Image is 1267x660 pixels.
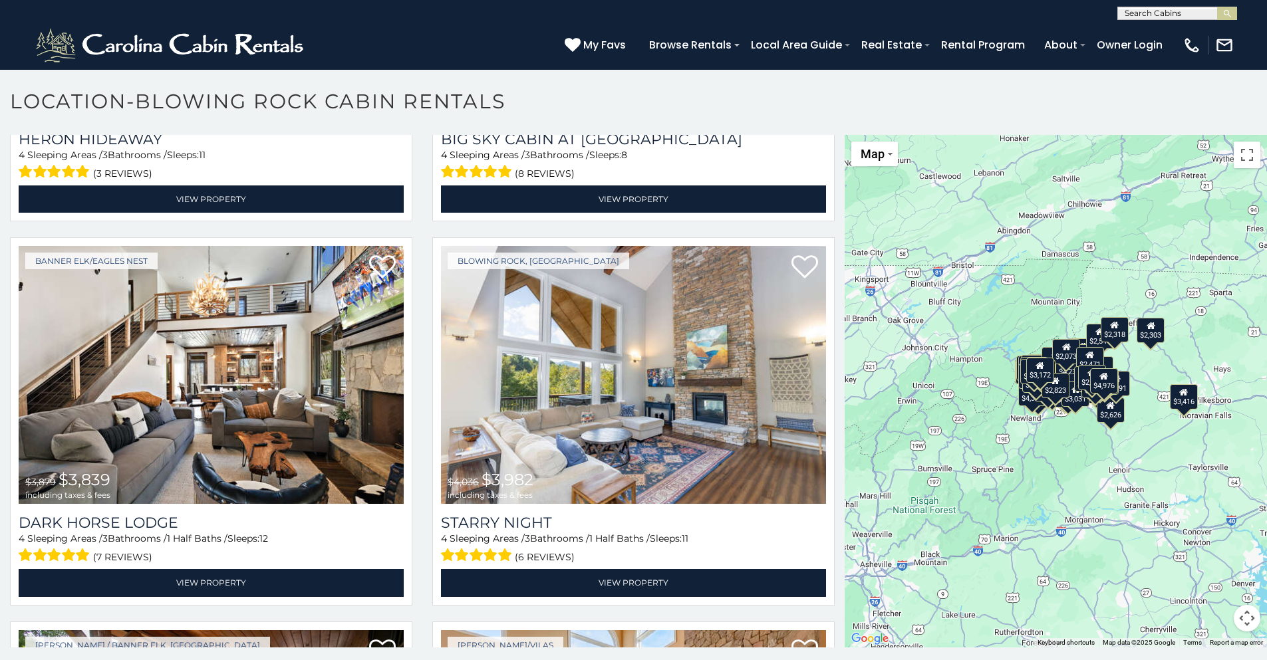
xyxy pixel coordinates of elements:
span: including taxes & fees [25,491,110,499]
div: Sleeping Areas / Bathrooms / Sleeps: [441,532,826,566]
a: View Property [441,569,826,596]
span: My Favs [583,37,626,53]
span: 3 [525,532,530,544]
span: $3,839 [59,470,110,489]
a: Local Area Guide [744,33,849,56]
div: $2,969 [1035,376,1063,401]
div: Sleeping Areas / Bathrooms / Sleeps: [441,148,826,182]
div: $5,354 [1018,363,1046,388]
div: Sleeping Areas / Bathrooms / Sleeps: [19,532,404,566]
a: Browse Rentals [642,33,738,56]
span: 11 [199,149,206,161]
span: 3 [102,149,108,161]
div: $3,817 [1019,356,1047,381]
div: $2,589 [1023,368,1051,393]
div: $4,976 [1090,368,1118,393]
a: Starry Night $4,036 $3,982 including taxes & fees [441,246,826,504]
span: $4,036 [448,476,479,488]
span: 12 [259,532,268,544]
a: Starry Night [441,514,826,532]
span: 4 [19,532,25,544]
img: White-1-2.png [33,25,309,65]
div: $3,172 [1026,358,1054,383]
a: Add to favorites [369,254,396,282]
div: $4,291 [1103,370,1131,395]
div: $2,823 [1042,372,1069,397]
a: View Property [19,569,404,596]
span: including taxes & fees [448,491,533,499]
div: $4,449 [1024,382,1052,407]
a: My Favs [565,37,629,54]
button: Toggle fullscreen view [1234,142,1260,168]
span: 1 Half Baths / [589,532,650,544]
div: $2,073 [1053,339,1081,364]
span: (6 reviews) [515,548,575,566]
button: Change map style [851,142,898,166]
div: $4,261 [1021,354,1049,380]
span: Map data ©2025 Google [1103,639,1175,646]
button: Keyboard shortcuts [1038,638,1095,647]
div: $2,626 [1097,397,1125,422]
span: 1 Half Baths / [167,532,227,544]
h3: Big Sky Cabin at Monteagle [441,130,826,148]
div: $3,416 [1170,384,1198,409]
a: [PERSON_NAME] / Banner Elk, [GEOGRAPHIC_DATA] [25,637,270,653]
a: Heron Hideaway [19,130,404,148]
a: Big Sky Cabin at [GEOGRAPHIC_DATA] [441,130,826,148]
button: Map camera controls [1234,605,1260,631]
div: $4,234 [1056,354,1083,380]
a: Rental Program [934,33,1032,56]
span: (8 reviews) [515,165,575,182]
img: Starry Night [441,246,826,504]
span: $3,879 [25,476,56,488]
a: Open this area in Google Maps (opens a new window) [848,630,892,647]
div: $3,675 [1020,356,1048,382]
div: $3,031 [1062,382,1090,407]
a: Owner Login [1090,33,1169,56]
a: Report a map error [1210,639,1263,646]
span: 3 [102,532,108,544]
div: $3,034 [1016,356,1044,381]
span: (3 reviews) [93,165,152,182]
a: Add to favorites [791,254,818,282]
a: Banner Elk/Eagles Nest [25,253,158,269]
span: (7 reviews) [93,548,152,566]
a: Blowing Rock, [GEOGRAPHIC_DATA] [448,253,629,269]
a: About [1038,33,1084,56]
div: $3,808 [1075,366,1103,391]
div: Sleeping Areas / Bathrooms / Sleeps: [19,148,404,182]
a: Dark Horse Lodge [19,514,404,532]
a: Dark Horse Lodge $3,879 $3,839 including taxes & fees [19,246,404,504]
img: mail-regular-white.png [1215,36,1234,55]
div: $2,459 [1081,372,1109,397]
span: 11 [682,532,688,544]
a: View Property [19,185,404,213]
a: Terms [1183,639,1202,646]
img: phone-regular-white.png [1183,36,1201,55]
span: Map [861,147,885,161]
a: View Property [441,185,826,213]
span: 4 [441,532,447,544]
div: $2,318 [1101,316,1129,342]
div: $2,557 [1021,359,1049,384]
a: [PERSON_NAME]/Vilas [448,637,563,653]
span: 4 [19,149,25,161]
span: 4 [441,149,447,161]
div: $2,471 [1076,346,1104,372]
img: Dark Horse Lodge [19,246,404,504]
span: 3 [525,149,530,161]
img: Google [848,630,892,647]
div: $2,303 [1137,317,1165,342]
span: 8 [621,149,627,161]
div: $2,433 [1078,365,1106,390]
span: $3,982 [482,470,533,489]
div: $1,956 [1039,378,1067,403]
div: $2,279 [1069,338,1097,363]
div: $2,544 [1086,324,1114,349]
div: $4,381 [1019,381,1047,406]
a: Real Estate [855,33,928,56]
div: $4,471 [1016,358,1044,384]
